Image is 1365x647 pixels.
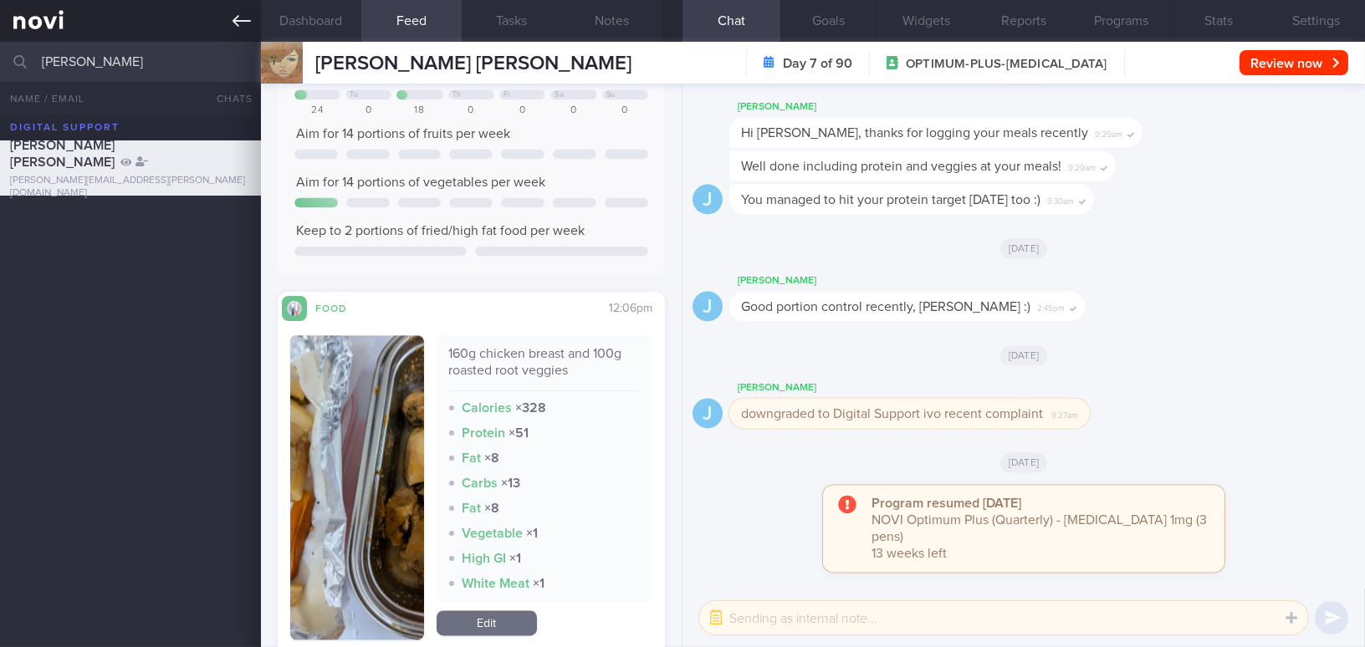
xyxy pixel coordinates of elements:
[463,476,498,490] strong: Carbs
[527,527,539,540] strong: × 1
[1047,191,1074,207] span: 9:30am
[350,90,358,99] div: Tu
[602,104,648,117] div: 0
[741,160,1061,173] span: Well done including protein and veggies at your meals!
[463,552,507,565] strong: High GI
[290,335,424,639] img: 160g chicken breast and 100g roasted root veggies
[693,291,723,322] div: J
[1095,125,1122,140] span: 9:29am
[307,300,374,314] div: Food
[345,104,391,117] div: 0
[693,398,723,429] div: J
[872,547,947,560] span: 13 weeks left
[550,104,596,117] div: 0
[729,378,1140,398] div: [PERSON_NAME]
[296,176,545,189] span: Aim for 14 portions of vegetables per week
[729,97,1193,117] div: [PERSON_NAME]
[463,577,530,590] strong: White Meat
[396,104,442,117] div: 18
[194,82,261,115] button: Chats
[555,90,564,99] div: Sa
[1000,238,1048,258] span: [DATE]
[294,104,340,117] div: 24
[448,104,494,117] div: 0
[437,610,537,635] a: Edit
[609,303,652,314] span: 12:06pm
[502,476,521,490] strong: × 13
[463,426,506,440] strong: Protein
[1000,345,1048,365] span: [DATE]
[10,175,251,200] div: [PERSON_NAME][EMAIL_ADDRESS][PERSON_NAME][DOMAIN_NAME]
[485,502,500,515] strong: × 8
[499,104,545,117] div: 0
[296,224,585,237] span: Keep to 2 portions of fried/high fat food per week
[1037,298,1065,314] span: 2:45pm
[606,90,616,99] div: Su
[741,300,1030,313] span: Good portion control recently, [PERSON_NAME] :)
[534,577,545,590] strong: × 1
[872,497,1021,510] strong: Program resumed [DATE]
[741,193,1040,206] span: You managed to hit your protein target [DATE] too :)
[463,527,524,540] strong: Vegetable
[504,90,511,99] div: Fr
[510,552,522,565] strong: × 1
[485,451,500,465] strong: × 8
[516,401,547,415] strong: × 328
[315,53,631,74] span: [PERSON_NAME] [PERSON_NAME]
[1068,158,1096,174] span: 9:29am
[693,184,723,215] div: J
[1000,452,1048,472] span: [DATE]
[296,127,510,140] span: Aim for 14 portions of fruits per week
[1051,405,1078,421] span: 9:27am
[10,139,115,169] span: [PERSON_NAME] [PERSON_NAME]
[449,345,641,391] div: 160g chicken breast and 100g roasted root veggies
[729,271,1135,291] div: [PERSON_NAME]
[463,451,482,465] strong: Fat
[1240,50,1348,75] button: Review now
[463,502,482,515] strong: Fat
[783,55,852,72] strong: Day 7 of 90
[463,401,513,415] strong: Calories
[741,126,1088,140] span: Hi [PERSON_NAME], thanks for logging your meals recently
[872,513,1207,543] span: NOVI Optimum Plus (Quarterly) - [MEDICAL_DATA] 1mg (3 pens)
[906,56,1107,73] span: OPTIMUM-PLUS-[MEDICAL_DATA]
[452,90,462,99] div: Th
[509,426,529,440] strong: × 51
[741,407,1043,420] span: downgraded to Digital Support ivo recent complaint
